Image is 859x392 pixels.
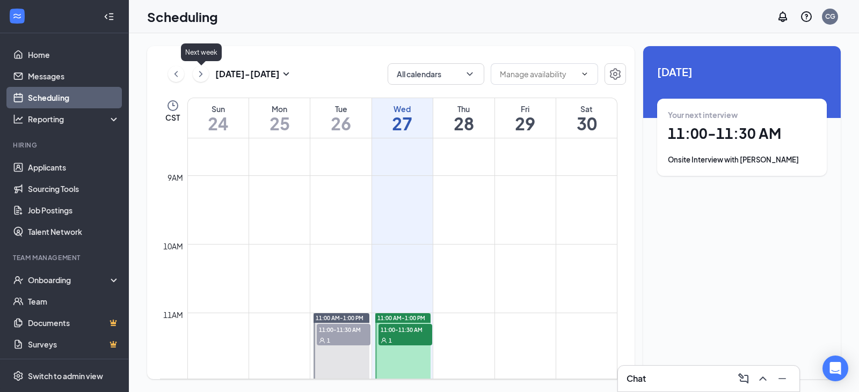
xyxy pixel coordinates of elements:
[754,370,771,387] button: ChevronUp
[735,370,752,387] button: ComposeMessage
[249,103,310,114] div: Mon
[627,373,646,384] h3: Chat
[433,98,494,138] a: August 28, 2025
[28,291,120,312] a: Team
[389,337,392,344] span: 1
[464,69,475,79] svg: ChevronDown
[171,68,181,80] svg: ChevronLeft
[28,44,120,65] a: Home
[668,124,816,143] h1: 11:00 - 11:30 AM
[28,199,120,221] a: Job Postings
[327,337,330,344] span: 1
[13,275,24,285] svg: UserCheck
[495,98,556,138] a: August 29, 2025
[433,114,494,132] h1: 28
[13,371,24,381] svg: Settings
[495,103,556,114] div: Fri
[800,10,813,23] svg: QuestionInfo
[319,337,325,344] svg: User
[605,63,626,85] button: Settings
[822,356,848,381] div: Open Intercom Messenger
[668,109,816,120] div: Your next interview
[13,253,118,262] div: Team Management
[310,114,371,132] h1: 26
[28,114,120,124] div: Reporting
[28,371,103,381] div: Switch to admin view
[165,172,185,183] div: 9am
[13,114,24,124] svg: Analysis
[580,70,589,78] svg: ChevronDown
[316,314,363,322] span: 11:00 AM-1:00 PM
[28,334,120,355] a: SurveysCrown
[28,87,120,108] a: Scheduling
[825,12,835,21] div: CG
[433,103,494,114] div: Thu
[104,11,114,22] svg: Collapse
[317,324,370,335] span: 11:00-11:30 AM
[310,103,371,114] div: Tue
[161,240,185,252] div: 10am
[147,8,218,26] h1: Scheduling
[165,112,180,123] span: CST
[280,68,293,80] svg: SmallChevronDown
[188,114,249,132] h1: 24
[181,43,222,61] div: Next week
[188,103,249,114] div: Sun
[774,370,791,387] button: Minimize
[378,324,432,335] span: 11:00-11:30 AM
[737,372,750,385] svg: ComposeMessage
[215,68,280,80] h3: [DATE] - [DATE]
[556,98,617,138] a: August 30, 2025
[756,372,769,385] svg: ChevronUp
[609,68,622,80] svg: Settings
[500,68,576,80] input: Manage availability
[195,68,206,80] svg: ChevronRight
[249,98,310,138] a: August 25, 2025
[372,114,433,132] h1: 27
[372,98,433,138] a: August 27, 2025
[28,157,120,178] a: Applicants
[388,63,484,85] button: All calendarsChevronDown
[668,154,816,165] div: Onsite Interview with [PERSON_NAME]
[372,103,433,114] div: Wed
[188,98,249,138] a: August 24, 2025
[28,312,120,334] a: DocumentsCrown
[657,63,827,80] span: [DATE]
[12,11,23,21] svg: WorkstreamLogo
[13,140,118,150] div: Hiring
[556,103,617,114] div: Sat
[377,314,425,322] span: 11:00 AM-1:00 PM
[556,114,617,132] h1: 30
[161,378,185,389] div: 12pm
[776,372,789,385] svg: Minimize
[249,114,310,132] h1: 25
[161,309,185,321] div: 11am
[193,66,209,82] button: ChevronRight
[381,337,387,344] svg: User
[166,99,179,112] svg: Clock
[310,98,371,138] a: August 26, 2025
[495,114,556,132] h1: 29
[28,178,120,199] a: Sourcing Tools
[28,275,111,285] div: Onboarding
[776,10,789,23] svg: Notifications
[28,65,120,87] a: Messages
[28,221,120,242] a: Talent Network
[168,66,184,82] button: ChevronLeft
